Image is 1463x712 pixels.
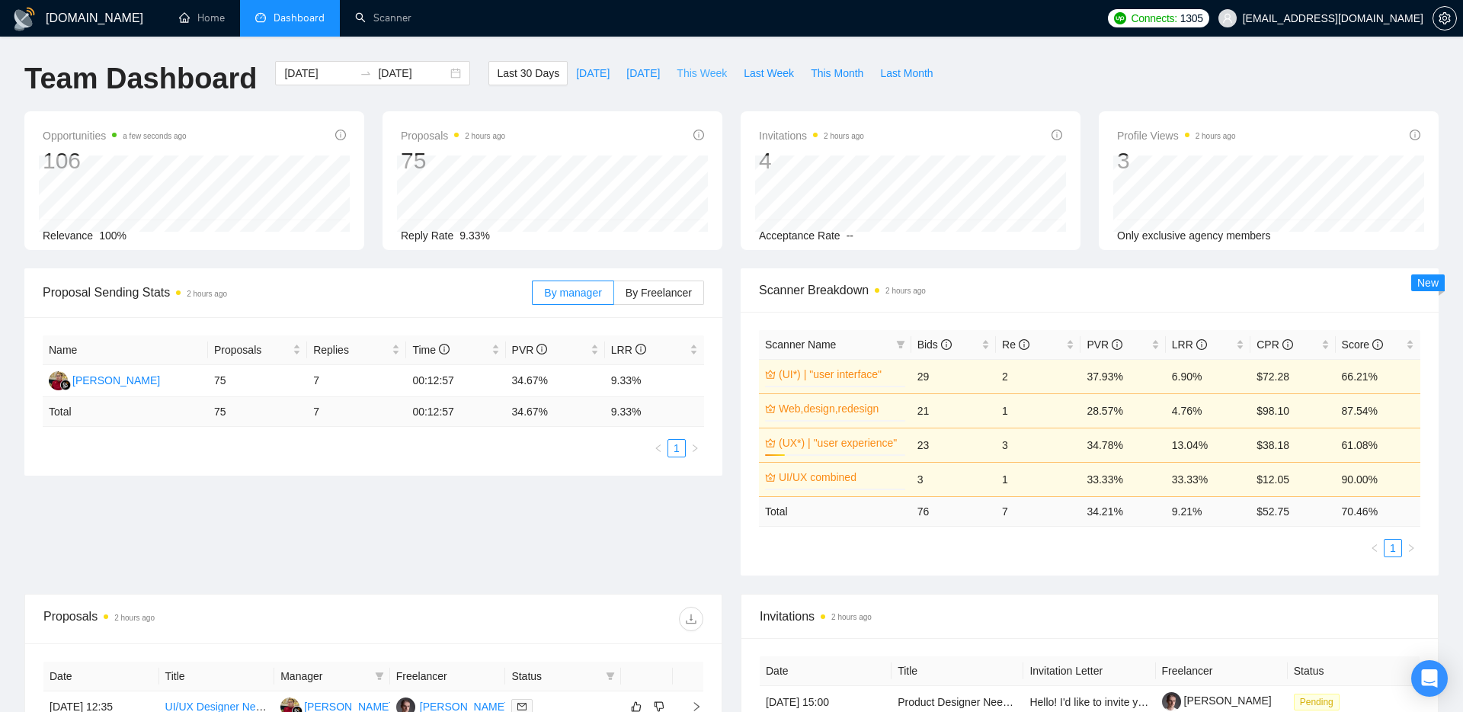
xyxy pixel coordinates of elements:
span: right [1407,544,1416,553]
a: Product Designer Needed for New iOS Mobile App [898,696,1137,708]
span: Score [1342,338,1383,351]
td: 70.46 % [1336,496,1420,526]
span: Manager [280,668,369,685]
th: Proposals [208,335,307,365]
td: 9.21 % [1166,496,1250,526]
span: Reply Rate [401,229,453,242]
time: 2 hours ago [114,614,155,622]
span: Last 30 Days [497,65,559,82]
span: This Month [811,65,863,82]
th: Title [892,656,1023,686]
span: crown [765,403,776,414]
div: 4 [759,146,864,175]
span: info-circle [941,339,952,350]
time: 2 hours ago [465,132,505,140]
button: [DATE] [618,61,668,85]
span: LRR [611,344,646,356]
td: 75 [208,365,307,397]
span: Replies [313,342,389,358]
span: crown [765,472,776,483]
span: info-circle [536,344,547,354]
span: Proposals [401,127,505,145]
a: (UI*) | "user interface" [779,366,902,383]
div: 106 [43,146,187,175]
span: info-circle [1052,130,1062,140]
span: 1305 [1180,10,1203,27]
td: 4.76% [1166,393,1250,428]
td: 3 [996,428,1080,462]
td: 23 [911,428,996,462]
span: Invitations [759,127,864,145]
span: filter [606,672,615,681]
span: swap-right [360,67,372,79]
th: Status [1288,656,1420,686]
td: 76 [911,496,996,526]
td: 29 [911,359,996,393]
span: info-circle [1019,339,1029,350]
span: dashboard [255,12,266,23]
a: setting [1433,12,1457,24]
td: $12.05 [1250,462,1335,496]
div: Proposals [43,607,373,631]
span: CPR [1257,338,1292,351]
button: This Week [668,61,735,85]
span: info-circle [439,344,450,354]
button: Last Month [872,61,941,85]
div: 75 [401,146,505,175]
th: Title [159,662,275,691]
li: Previous Page [649,439,667,457]
span: mail [517,702,527,711]
li: 1 [1384,539,1402,557]
span: Profile Views [1117,127,1236,145]
span: PVR [512,344,548,356]
td: 00:12:57 [406,397,505,427]
div: 3 [1117,146,1236,175]
input: Start date [284,65,354,82]
th: Freelancer [390,662,506,691]
td: $38.18 [1250,428,1335,462]
td: 00:12:57 [406,365,505,397]
td: 13.04% [1166,428,1250,462]
a: Pending [1294,695,1346,707]
td: 33.33% [1080,462,1165,496]
a: homeHome [179,11,225,24]
span: crown [765,369,776,380]
time: a few seconds ago [123,132,186,140]
span: Proposals [214,342,290,358]
span: Bids [917,338,952,351]
span: PVR [1087,338,1122,351]
img: c1C7RLOuIqWGUqC5q0T5g_uXYEr0nxaCA-yUGdWtBsKA4uU0FIzoRkz0CeEuyj6lff [1162,692,1181,711]
a: AG[PERSON_NAME] [280,700,392,712]
img: upwork-logo.png [1114,12,1126,24]
span: info-circle [1196,339,1207,350]
td: 21 [911,393,996,428]
a: searchScanner [355,11,411,24]
a: [PERSON_NAME] [1162,694,1272,707]
span: info-circle [1372,339,1383,350]
td: 37.93% [1080,359,1165,393]
button: setting [1433,6,1457,30]
button: left [649,439,667,457]
li: Next Page [686,439,704,457]
div: [PERSON_NAME] [72,372,160,389]
span: filter [603,665,618,688]
time: 2 hours ago [824,132,864,140]
time: 2 hours ago [1196,132,1236,140]
input: End date [378,65,447,82]
span: info-circle [335,130,346,140]
h1: Team Dashboard [24,61,257,97]
img: AG [49,371,68,390]
span: filter [896,340,905,349]
span: left [654,444,663,453]
th: Date [43,662,159,691]
span: filter [893,333,908,356]
span: Acceptance Rate [759,229,840,242]
span: user [1222,13,1233,24]
button: download [679,607,703,631]
li: Next Page [1402,539,1420,557]
td: 75 [208,397,307,427]
a: 1 [1385,540,1401,556]
td: 87.54% [1336,393,1420,428]
td: 34.67% [506,365,605,397]
td: Total [759,496,911,526]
